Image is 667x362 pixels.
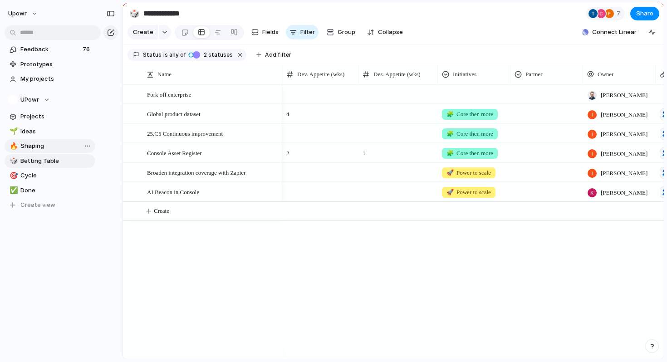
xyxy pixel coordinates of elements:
[5,184,95,197] a: ✅Done
[446,129,493,138] span: Core then more
[133,28,153,37] span: Create
[617,9,623,18] span: 7
[363,25,407,39] button: Collapse
[129,7,139,20] div: 🎲
[8,186,17,195] button: ✅
[157,70,172,79] span: Name
[20,171,92,180] span: Cycle
[630,7,659,20] button: Share
[4,6,43,21] button: upowr
[378,28,403,37] span: Collapse
[20,60,92,69] span: Prototypes
[601,91,647,100] span: [PERSON_NAME]
[592,28,637,37] span: Connect Linear
[446,188,491,197] span: Power to scale
[20,112,92,121] span: Projects
[598,70,613,79] span: Owner
[147,128,223,138] span: 25.C5 Continuous improvement
[147,108,201,119] span: Global product dataset
[168,51,186,59] span: any of
[601,188,647,197] span: [PERSON_NAME]
[453,70,476,79] span: Initiatives
[128,25,158,39] button: Create
[5,58,95,71] a: Prototypes
[446,130,454,137] span: 🧩
[5,154,95,168] a: 🎲Betting Table
[5,43,95,56] a: Feedback76
[636,9,653,18] span: Share
[322,25,360,39] button: Group
[8,9,27,18] span: upowr
[20,142,92,151] span: Shaping
[297,70,344,79] span: Dev. Appetite (wks)
[201,51,208,58] span: 2
[8,127,17,136] button: 🌱
[10,171,16,181] div: 🎯
[8,171,17,180] button: 🎯
[446,168,491,177] span: Power to scale
[262,28,279,37] span: Fields
[446,111,454,117] span: 🧩
[601,149,647,158] span: [PERSON_NAME]
[201,51,233,59] span: statuses
[5,139,95,153] a: 🔥Shaping
[10,185,16,196] div: ✅
[20,127,92,136] span: Ideas
[5,93,95,107] button: UPowr
[147,186,199,197] span: AI Beacon in Console
[147,89,191,99] span: Fork off enterprise
[446,149,493,158] span: Core then more
[143,51,162,59] span: Status
[446,169,454,176] span: 🚀
[446,150,454,157] span: 🧩
[446,110,493,119] span: Core then more
[5,198,95,212] button: Create view
[283,105,358,119] span: 4
[162,50,187,60] button: isany of
[251,49,297,61] button: Add filter
[147,147,202,158] span: Console Asset Register
[601,110,647,119] span: [PERSON_NAME]
[10,156,16,166] div: 🎲
[446,189,454,196] span: 🚀
[20,45,80,54] span: Feedback
[373,70,421,79] span: Des. Appetite (wks)
[20,201,55,210] span: Create view
[283,144,358,158] span: 2
[525,70,543,79] span: Partner
[338,28,355,37] span: Group
[601,130,647,139] span: [PERSON_NAME]
[154,206,169,215] span: Create
[248,25,282,39] button: Fields
[286,25,319,39] button: Filter
[20,74,92,83] span: My projects
[127,6,142,21] button: 🎲
[163,51,168,59] span: is
[601,169,647,178] span: [PERSON_NAME]
[186,50,235,60] button: 2 statuses
[5,72,95,86] a: My projects
[83,45,92,54] span: 76
[5,110,95,123] a: Projects
[20,186,92,195] span: Done
[147,167,245,177] span: Broaden integration coverage with Zapier
[5,169,95,182] a: 🎯Cycle
[300,28,315,37] span: Filter
[20,157,92,166] span: Betting Table
[579,25,640,39] button: Connect Linear
[10,126,16,137] div: 🌱
[8,157,17,166] button: 🎲
[8,142,17,151] button: 🔥
[359,144,437,158] span: 1
[20,95,39,104] span: UPowr
[265,51,291,59] span: Add filter
[5,125,95,138] a: 🌱Ideas
[10,141,16,152] div: 🔥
